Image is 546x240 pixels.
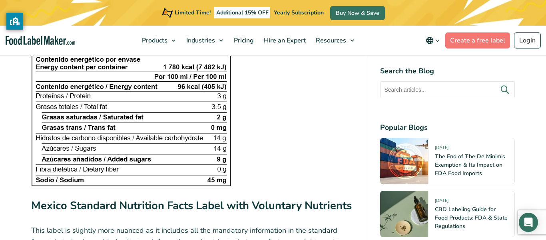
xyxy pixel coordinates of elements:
span: Limited Time! [175,9,211,16]
button: privacy banner [6,13,23,30]
span: Additional 15% OFF [214,7,271,18]
strong: Mexico Standard Nutrition Facts Label with Voluntary Nutrients [31,198,352,213]
a: Industries [181,26,227,55]
a: Pricing [229,26,257,55]
span: [DATE] [435,145,448,154]
span: Yearly Subscription [274,9,324,16]
a: Products [137,26,179,55]
a: The End of The De Minimis Exemption & Its Impact on FDA Food Imports [435,153,505,177]
span: Pricing [231,36,255,45]
span: [DATE] [435,198,448,207]
a: Login [514,32,541,48]
span: Products [139,36,168,45]
a: Resources [311,26,358,55]
a: CBD Labeling Guide for Food Products: FDA & State Regulations [435,206,508,230]
span: Industries [184,36,216,45]
span: Resources [313,36,347,45]
div: Open Intercom Messenger [519,213,538,232]
h4: Search the Blog [380,66,515,77]
input: Search articles... [380,81,515,98]
h4: Popular Blogs [380,122,515,133]
a: Buy Now & Save [330,6,385,20]
a: Create a free label [445,32,510,48]
a: Hire an Expert [259,26,309,55]
span: Hire an Expert [261,36,307,45]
